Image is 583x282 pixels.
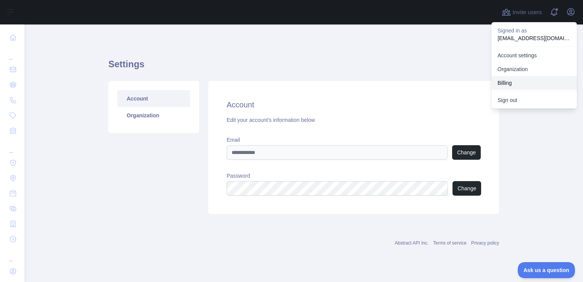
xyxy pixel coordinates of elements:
[395,240,429,246] a: Abstract API Inc.
[498,34,571,42] p: [EMAIL_ADDRESS][DOMAIN_NAME]
[491,93,577,107] button: Sign out
[498,27,571,34] p: Signed in as
[227,172,481,180] label: Password
[518,262,575,278] iframe: Toggle Customer Support
[433,240,466,246] a: Terms of service
[471,240,499,246] a: Privacy policy
[500,6,543,18] button: Invite users
[108,58,499,76] h1: Settings
[491,76,577,90] button: Billing
[453,181,481,196] button: Change
[118,107,190,124] a: Organization
[491,49,577,62] a: Account settings
[512,8,542,17] span: Invite users
[491,62,577,76] a: Organization
[6,139,18,154] div: ...
[227,116,481,124] div: Edit your account's information below
[6,46,18,61] div: ...
[227,136,481,144] label: Email
[452,145,481,160] button: Change
[227,99,481,110] h2: Account
[6,248,18,263] div: ...
[118,90,190,107] a: Account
